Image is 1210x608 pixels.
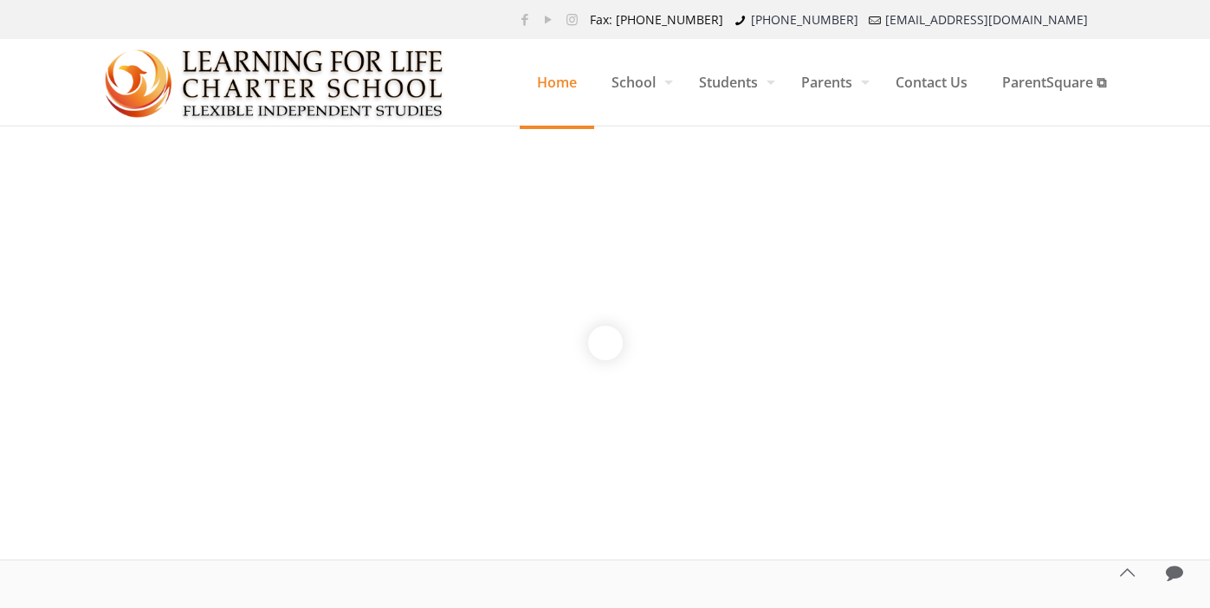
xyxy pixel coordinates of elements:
[105,39,445,126] a: Learning for Life Charter School
[540,10,558,28] a: YouTube icon
[105,40,445,126] img: Home
[784,56,878,108] span: Parents
[563,10,581,28] a: Instagram icon
[985,56,1123,108] span: ParentSquare ⧉
[594,56,682,108] span: School
[1109,554,1145,591] a: Back to top icon
[682,56,784,108] span: Students
[682,39,784,126] a: Students
[878,56,985,108] span: Contact Us
[784,39,878,126] a: Parents
[516,10,534,28] a: Facebook icon
[878,39,985,126] a: Contact Us
[520,56,594,108] span: Home
[985,39,1123,126] a: ParentSquare ⧉
[885,11,1088,28] a: [EMAIL_ADDRESS][DOMAIN_NAME]
[594,39,682,126] a: School
[867,11,884,28] i: mail
[751,11,858,28] a: [PHONE_NUMBER]
[732,11,749,28] i: phone
[520,39,594,126] a: Home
